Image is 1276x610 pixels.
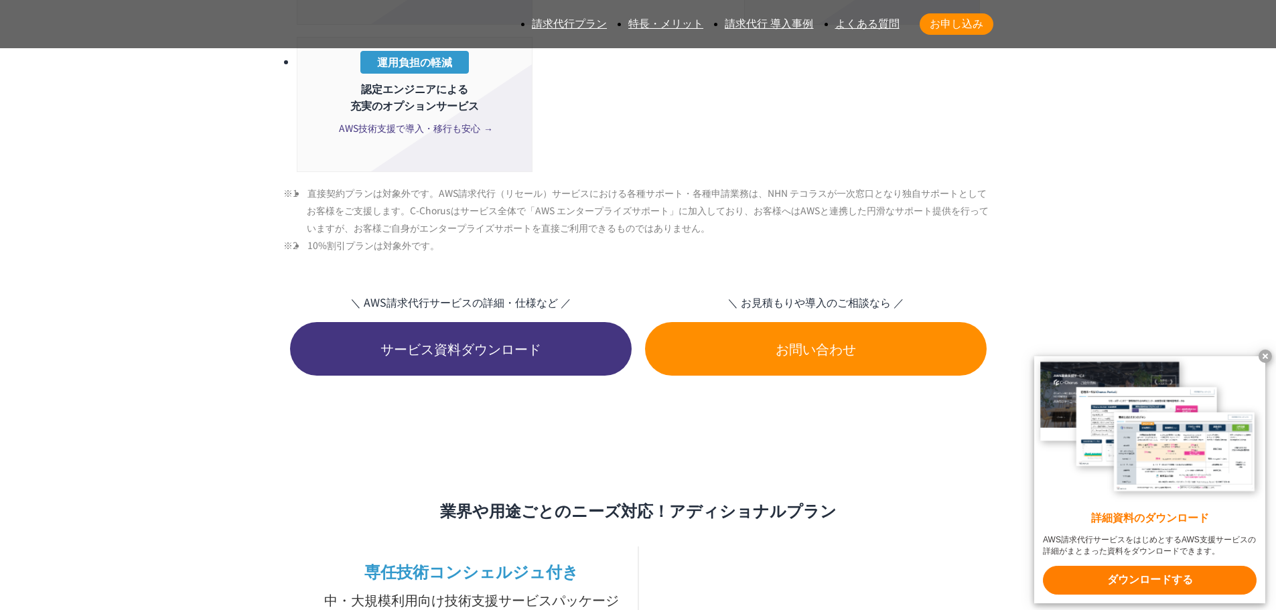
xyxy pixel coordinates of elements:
[532,18,607,29] a: 請求代行プラン
[645,294,987,310] span: ＼ お見積もりや導入のご相談なら ／
[304,80,525,114] p: 認定エンジニアによる 充実のオプションサービス
[350,429,926,445] a: 正しいクラウド財務管理でAWS費用の大幅削減を NHN テコラスが開発したFinOps支援ツール Cloud Illuminator
[360,51,469,74] p: 運用負担の軽減
[283,560,660,609] h3: 専任技術コンシェルジュ付き
[645,322,987,376] a: お問い合わせ
[1034,356,1265,603] a: 詳細資料のダウンロード AWS請求代行サービスをはじめとするAWS支援サービスの詳細がまとまった資料をダウンロードできます。 ダウンロードする
[725,18,813,29] a: 請求代行 導入事例
[283,591,660,609] small: 中・大規模利用向け技術支援サービスパッケージ
[283,499,993,522] h3: 業界や用途ごとのニーズ対応！アディショナルプラン
[307,236,993,254] li: ※2 10%割引プランは対象外です。
[307,184,993,236] li: ※1 直接契約プランは対象外です。AWS請求代行（リセール）サービスにおける各種サポート・各種申請業務は、NHN テコラスが一次窓口となり独自サポートとしてお客様をご支援します。C-Chorus...
[645,339,987,359] span: お問い合わせ
[835,18,900,29] a: よくある質問
[1043,511,1257,526] x-t: 詳細資料のダウンロード
[290,294,632,310] span: ＼ AWS請求代行サービスの詳細・仕様など ／
[1043,566,1257,595] x-t: ダウンロードする
[920,13,993,35] a: お申し込み
[628,18,703,29] a: 特長・メリット
[290,322,632,376] a: サービス資料ダウンロード
[339,121,490,135] span: AWS技術支援で導入・移行も安心
[920,17,993,31] span: お申し込み
[290,339,632,359] span: サービス資料ダウンロード
[1043,534,1257,557] x-t: AWS請求代行サービスをはじめとするAWS支援サービスの詳細がまとまった資料をダウンロードできます。
[304,121,525,135] a: AWS技術支援で導入・移行も安心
